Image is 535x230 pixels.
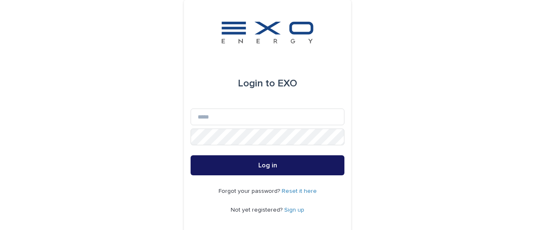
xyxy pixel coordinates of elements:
[238,78,275,88] span: Login to
[238,72,297,95] div: EXO
[258,162,277,169] span: Log in
[282,188,317,194] a: Reset it here
[220,20,315,45] img: FKS5r6ZBThi8E5hshIGi
[284,207,304,213] a: Sign up
[231,207,284,213] span: Not yet registered?
[191,155,344,175] button: Log in
[219,188,282,194] span: Forgot your password?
